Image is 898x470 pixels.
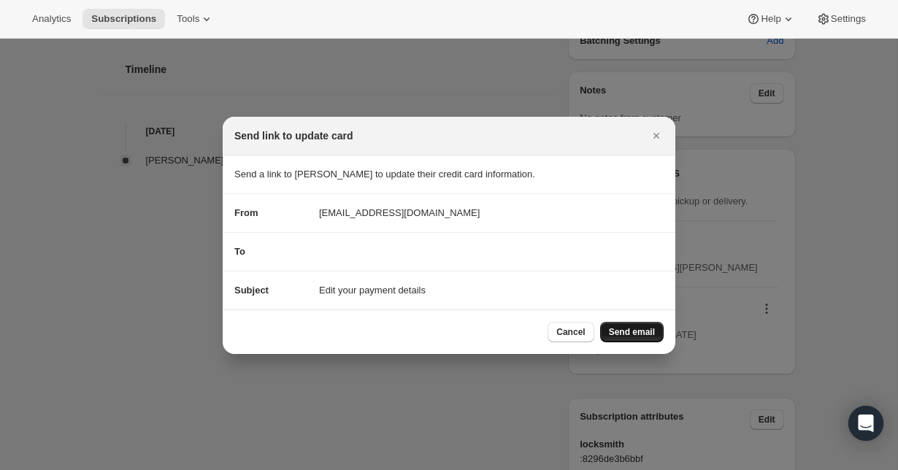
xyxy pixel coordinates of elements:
span: To [234,246,245,257]
button: Close [646,126,667,146]
span: Tools [177,13,199,25]
span: Subject [234,285,269,296]
p: Send a link to [PERSON_NAME] to update their credit card information. [234,167,664,182]
button: Analytics [23,9,80,29]
span: [EMAIL_ADDRESS][DOMAIN_NAME] [319,206,480,220]
span: Send email [609,326,655,338]
span: Subscriptions [91,13,156,25]
div: Open Intercom Messenger [848,406,883,441]
button: Tools [168,9,223,29]
h2: Send link to update card [234,128,353,143]
button: Settings [807,9,875,29]
button: Cancel [548,322,594,342]
span: Edit your payment details [319,283,426,298]
span: Settings [831,13,866,25]
button: Help [737,9,804,29]
button: Send email [600,322,664,342]
span: Analytics [32,13,71,25]
span: Help [761,13,780,25]
span: From [234,207,258,218]
span: Cancel [556,326,585,338]
button: Subscriptions [82,9,165,29]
